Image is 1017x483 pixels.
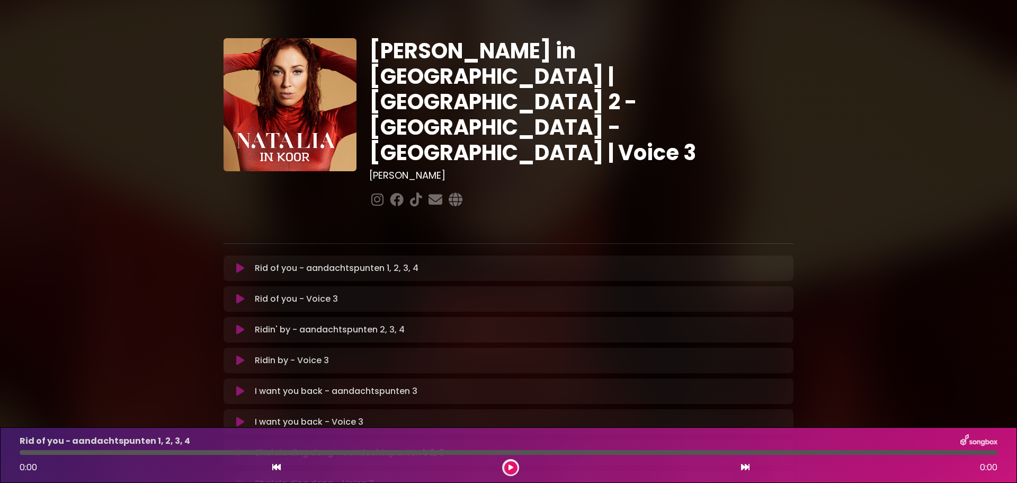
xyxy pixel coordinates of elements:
p: I want you back - Voice 3 [255,416,363,428]
p: I want you back - aandachtspunten 3 [255,385,417,398]
img: YTVS25JmS9CLUqXqkEhs [224,38,356,171]
p: Rid of you - Voice 3 [255,293,338,305]
img: songbox-logo-white.png [960,434,997,448]
p: Ridin' by - aandachtspunten 2, 3, 4 [255,323,405,336]
p: Ridin by - Voice 3 [255,354,329,367]
h1: [PERSON_NAME] in [GEOGRAPHIC_DATA] | [GEOGRAPHIC_DATA] 2 - [GEOGRAPHIC_DATA] - [GEOGRAPHIC_DATA] ... [369,38,793,165]
span: 0:00 [20,461,37,473]
p: Rid of you - aandachtspunten 1, 2, 3, 4 [20,435,190,447]
h3: [PERSON_NAME] [369,170,793,181]
span: 0:00 [980,461,997,474]
p: Rid of you - aandachtspunten 1, 2, 3, 4 [255,262,418,275]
